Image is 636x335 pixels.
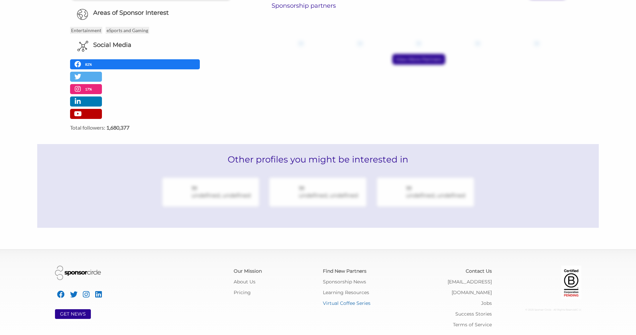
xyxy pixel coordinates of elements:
[70,124,229,131] label: Total followers:
[561,266,581,299] img: Certified Corporation Pending Logo
[481,300,492,306] a: Jobs
[466,268,492,274] a: Contact Us
[85,61,94,68] p: 82%
[234,289,251,295] a: Pricing
[323,300,370,306] a: Virtual Coffee Series
[234,279,255,285] a: About Us
[77,41,88,52] img: Social Media Icon
[502,305,581,315] div: © 2025 Sponsor Circle - All Rights Reserved
[106,124,129,131] strong: 1,680,377
[455,311,492,317] a: Success Stories
[55,266,101,280] img: Sponsor Circle Logo
[70,27,102,34] p: Entertainment
[37,144,599,175] h2: Other profiles you might be interested in
[93,41,131,49] h6: Social Media
[453,322,492,328] a: Terms of Service
[60,311,86,317] a: GET NEWS
[234,268,262,274] a: Our Mission
[323,279,366,285] a: Sponsorship News
[448,279,492,295] a: [EMAIL_ADDRESS][DOMAIN_NAME]
[272,2,566,9] h6: Sponsorship partners
[106,27,149,34] p: eSports and Gaming
[323,268,366,274] a: Find New Partners
[65,9,234,17] h6: Areas of Sponsor Interest
[576,308,581,311] span: C: U:
[85,86,94,92] p: 17%
[323,289,369,295] a: Learning Resources
[77,9,88,20] img: Globe Icon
